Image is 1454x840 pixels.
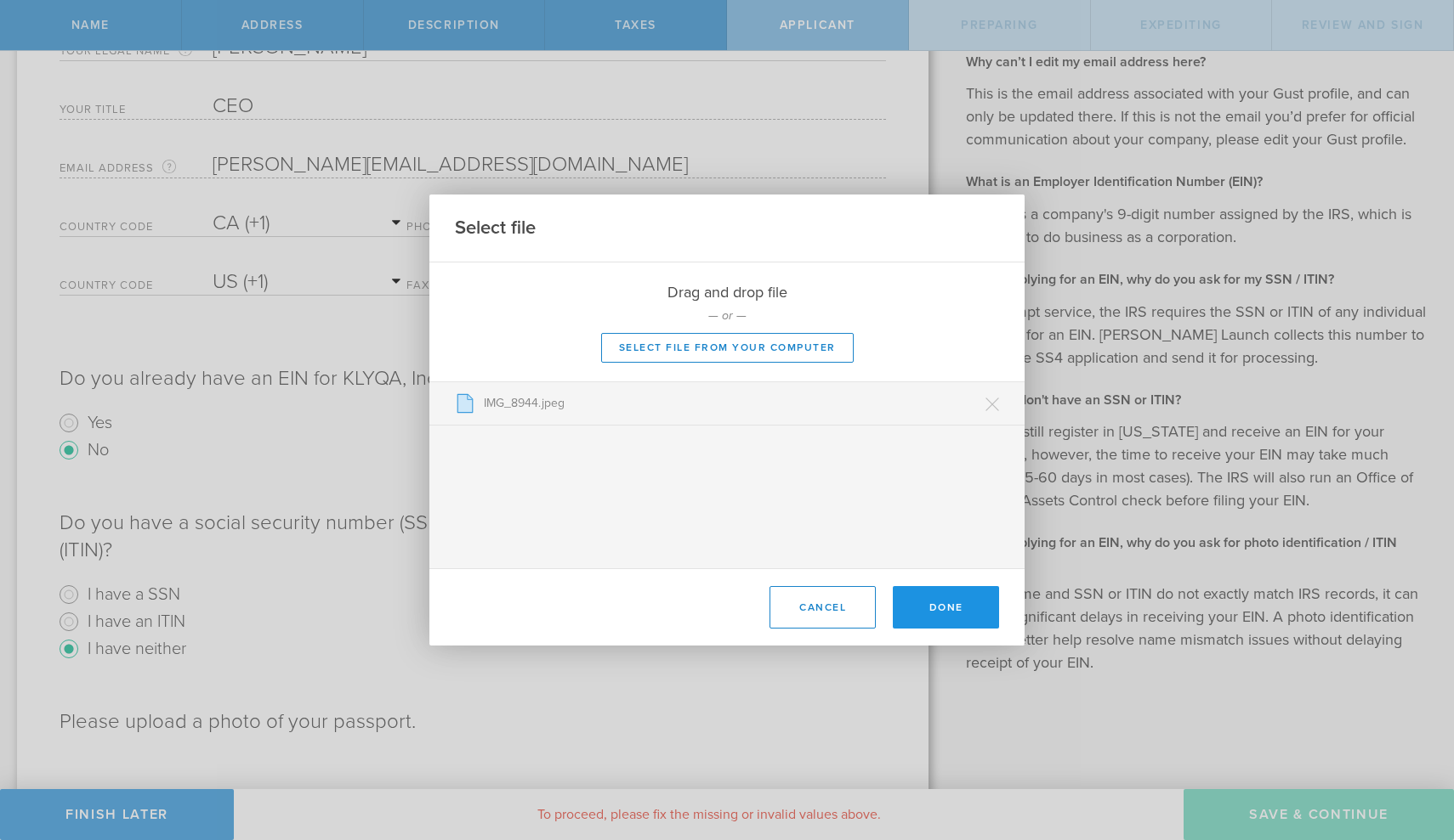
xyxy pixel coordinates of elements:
[601,333,854,363] button: Select file from your computer
[475,395,999,412] p: IMG_8944.jpeg
[770,586,876,629] button: Cancel
[429,281,1025,303] p: Drag and drop file
[455,216,536,240] h2: Select file
[1369,708,1454,789] iframe: Chat Widget
[708,308,747,323] em: — or —
[893,586,999,629] button: Done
